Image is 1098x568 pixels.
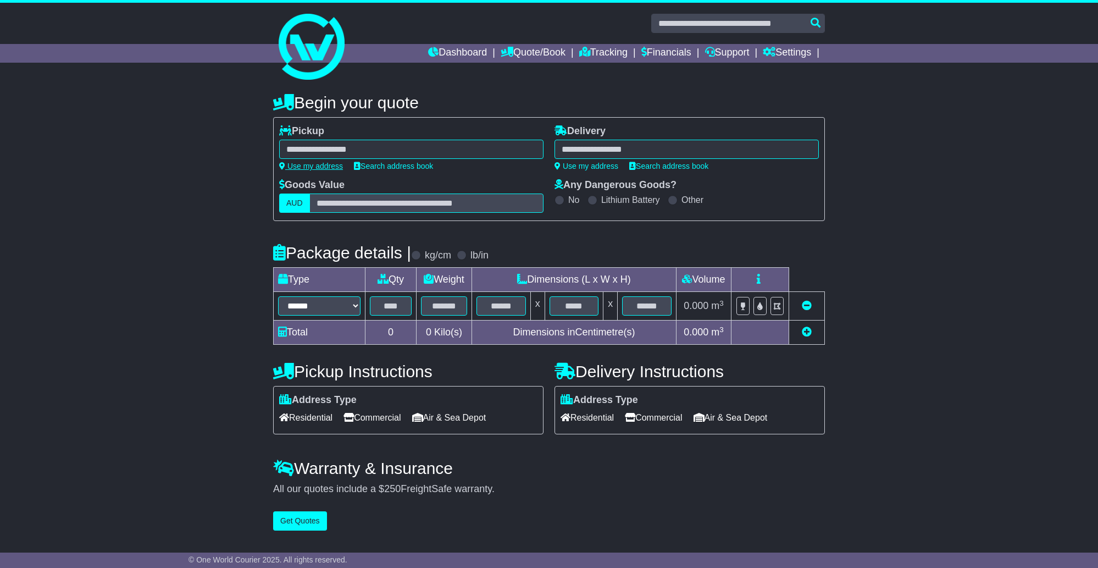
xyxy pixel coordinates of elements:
[472,321,676,345] td: Dimensions in Centimetre(s)
[417,268,472,292] td: Weight
[273,93,825,112] h4: Begin your quote
[273,511,327,531] button: Get Quotes
[763,44,811,63] a: Settings
[472,268,676,292] td: Dimensions (L x W x H)
[694,409,768,426] span: Air & Sea Depot
[501,44,565,63] a: Quote/Book
[530,292,545,321] td: x
[412,409,486,426] span: Air & Sea Depot
[417,321,472,345] td: Kilo(s)
[554,125,606,137] label: Delivery
[273,362,544,380] h4: Pickup Instructions
[676,268,731,292] td: Volume
[365,321,417,345] td: 0
[641,44,691,63] a: Financials
[568,195,579,205] label: No
[273,244,411,262] h4: Package details |
[384,483,401,494] span: 250
[601,195,660,205] label: Lithium Battery
[279,162,343,170] a: Use my address
[711,327,724,338] span: m
[711,300,724,311] span: m
[279,125,324,137] label: Pickup
[681,195,703,205] label: Other
[561,394,638,406] label: Address Type
[188,555,347,564] span: © One World Courier 2025. All rights reserved.
[719,299,724,307] sup: 3
[579,44,628,63] a: Tracking
[705,44,750,63] a: Support
[273,483,825,495] div: All our quotes include a $ FreightSafe warranty.
[554,362,825,380] h4: Delivery Instructions
[428,44,487,63] a: Dashboard
[425,250,451,262] label: kg/cm
[354,162,433,170] a: Search address book
[273,459,825,477] h4: Warranty & Insurance
[684,300,708,311] span: 0.000
[279,394,357,406] label: Address Type
[629,162,708,170] a: Search address book
[470,250,489,262] label: lb/in
[279,409,332,426] span: Residential
[279,194,310,213] label: AUD
[554,162,618,170] a: Use my address
[279,179,345,191] label: Goods Value
[561,409,614,426] span: Residential
[274,321,365,345] td: Total
[802,327,812,338] a: Add new item
[719,326,724,334] sup: 3
[274,268,365,292] td: Type
[684,327,708,338] span: 0.000
[343,409,401,426] span: Commercial
[365,268,417,292] td: Qty
[802,300,812,311] a: Remove this item
[426,327,431,338] span: 0
[625,409,682,426] span: Commercial
[554,179,676,191] label: Any Dangerous Goods?
[603,292,618,321] td: x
